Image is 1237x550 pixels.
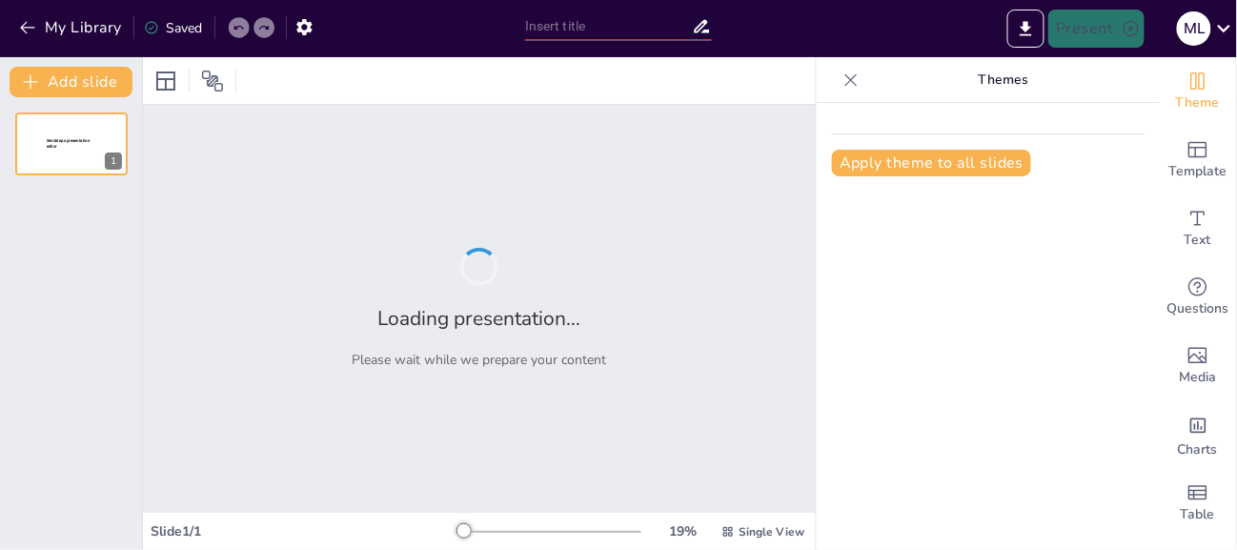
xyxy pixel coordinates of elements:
[47,138,90,149] span: Sendsteps presentation editor
[1177,10,1211,48] button: M L
[1048,10,1144,48] button: Present
[15,112,128,175] div: 1
[1180,367,1217,388] span: Media
[832,150,1031,176] button: Apply theme to all slides
[1167,298,1229,319] span: Questions
[201,70,224,92] span: Position
[1160,126,1236,194] div: Add ready made slides
[151,66,181,96] div: Layout
[1160,57,1236,126] div: Change the overall theme
[739,524,804,540] span: Single View
[1160,469,1236,538] div: Add a table
[10,67,132,97] button: Add slide
[1181,504,1215,525] span: Table
[151,522,458,540] div: Slide 1 / 1
[353,351,607,369] p: Please wait while we prepare your content
[1160,400,1236,469] div: Add charts and graphs
[144,19,203,37] div: Saved
[1169,161,1227,182] span: Template
[1160,263,1236,332] div: Get real-time input from your audience
[660,522,706,540] div: 19 %
[1176,92,1220,113] span: Theme
[1160,332,1236,400] div: Add images, graphics, shapes or video
[1178,439,1218,460] span: Charts
[525,12,692,40] input: Insert title
[1007,10,1044,48] button: Export to PowerPoint
[14,12,130,43] button: My Library
[378,305,581,332] h2: Loading presentation...
[1177,11,1211,46] div: M L
[1185,230,1211,251] span: Text
[105,153,122,170] div: 1
[866,57,1141,103] p: Themes
[1160,194,1236,263] div: Add text boxes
